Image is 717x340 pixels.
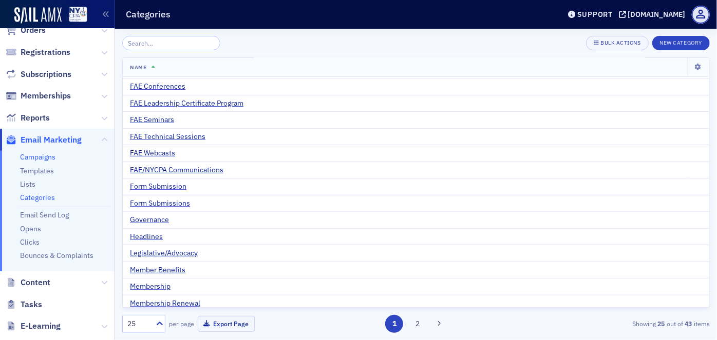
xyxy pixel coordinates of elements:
[130,149,175,158] span: FAE Webcasts
[683,319,694,328] strong: 43
[130,64,146,71] span: Name
[130,299,200,308] span: Membership Renewal
[20,224,41,233] a: Opens
[130,215,169,225] span: Governance
[20,166,54,175] a: Templates
[20,237,40,247] a: Clicks
[21,321,61,332] span: E-Learning
[130,132,205,142] span: FAE Technical Sessions
[21,69,71,80] span: Subscriptions
[126,8,171,21] h1: Categories
[656,319,667,328] strong: 25
[198,316,255,332] button: Export Page
[409,315,427,333] button: 2
[130,182,186,191] span: Form Submission
[20,210,69,219] a: Email Send Log
[6,321,61,332] a: E-Learning
[6,134,82,146] a: Email Marketing
[169,319,194,328] label: per page
[21,47,70,58] span: Registrations
[385,315,403,333] button: 1
[122,36,220,50] input: Search…
[130,266,185,275] span: Member Benefits
[6,25,46,36] a: Orders
[6,112,50,124] a: Reports
[652,37,710,47] a: New Category
[6,299,42,310] a: Tasks
[130,82,185,91] span: FAE Conferences
[20,179,35,189] a: Lists
[577,10,613,19] div: Support
[69,7,87,23] img: SailAMX
[21,277,50,288] span: Content
[21,134,82,146] span: Email Marketing
[628,10,686,19] div: [DOMAIN_NAME]
[127,318,150,329] div: 25
[20,152,55,162] a: Campaigns
[586,36,648,50] button: Bulk Actions
[130,115,174,125] span: FAE Seminars
[130,232,163,242] span: Headlines
[6,90,71,102] a: Memberships
[6,47,70,58] a: Registrations
[692,6,710,24] span: Profile
[130,282,171,291] span: Membership
[521,319,710,328] div: Showing out of items
[652,36,710,50] button: New Category
[600,40,640,46] div: Bulk Actions
[6,277,50,288] a: Content
[130,249,198,258] span: Legislative/Advocacy
[62,7,87,24] a: View Homepage
[21,299,42,310] span: Tasks
[21,112,50,124] span: Reports
[20,193,55,202] a: Categories
[130,99,243,108] span: FAE Leadership Certificate Program
[14,7,62,24] img: SailAMX
[20,251,93,260] a: Bounces & Complaints
[21,90,71,102] span: Memberships
[21,25,46,36] span: Orders
[130,166,223,175] span: FAE/NYCPA Communications
[619,11,689,18] button: [DOMAIN_NAME]
[130,199,190,208] span: Form Submissions
[6,69,71,80] a: Subscriptions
